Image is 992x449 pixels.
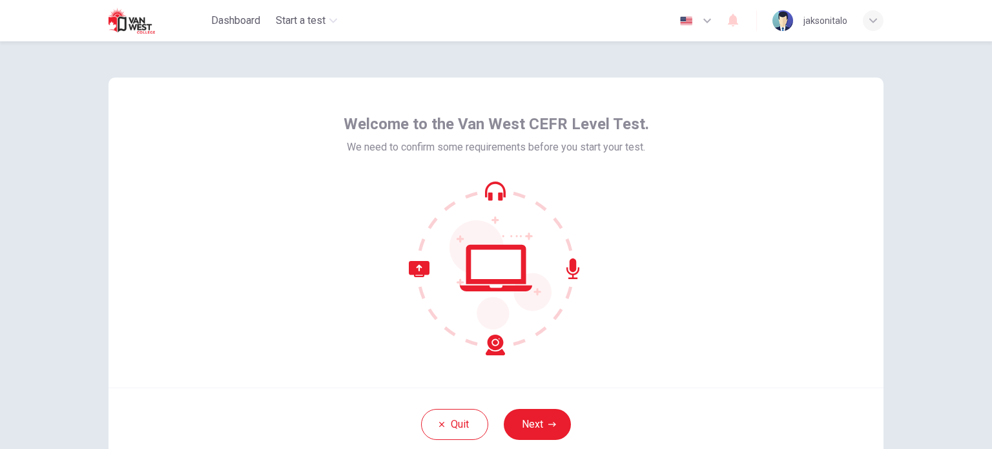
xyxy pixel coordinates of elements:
[276,13,325,28] span: Start a test
[421,409,488,440] button: Quit
[803,13,847,28] div: jaksonitalo
[678,16,694,26] img: en
[108,8,206,34] a: Van West logo
[772,10,793,31] img: Profile picture
[344,114,649,134] span: Welcome to the Van West CEFR Level Test.
[347,140,645,155] span: We need to confirm some requirements before you start your test.
[211,13,260,28] span: Dashboard
[271,9,342,32] button: Start a test
[206,9,265,32] button: Dashboard
[108,8,176,34] img: Van West logo
[504,409,571,440] button: Next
